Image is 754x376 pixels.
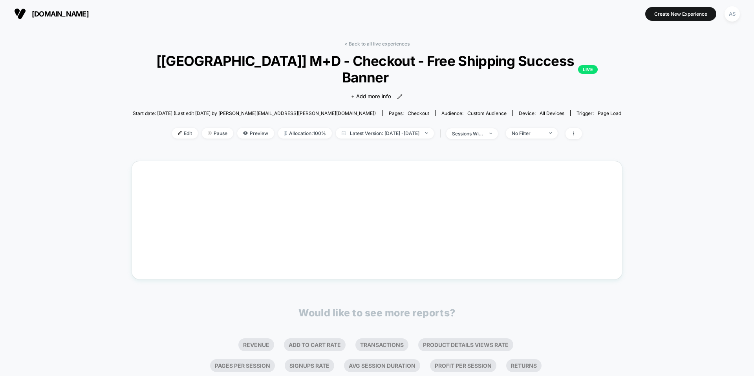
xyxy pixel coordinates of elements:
[512,130,543,136] div: No Filter
[578,65,598,74] p: LIVE
[156,53,598,86] span: [[GEOGRAPHIC_DATA]] M+D - Checkout - Free Shipping Success Banner
[438,128,446,139] span: |
[237,128,274,139] span: Preview
[344,359,420,372] li: Avg Session Duration
[467,110,507,116] span: Custom Audience
[598,110,621,116] span: Page Load
[172,128,198,139] span: Edit
[425,132,428,134] img: end
[418,338,513,351] li: Product Details Views Rate
[351,93,391,100] span: + Add more info
[549,132,552,134] img: end
[489,133,492,134] img: end
[178,131,182,135] img: edit
[298,307,456,319] p: Would like to see more reports?
[285,359,334,372] li: Signups Rate
[14,8,26,20] img: Visually logo
[12,7,91,20] button: [DOMAIN_NAME]
[284,338,346,351] li: Add To Cart Rate
[32,10,89,18] span: [DOMAIN_NAME]
[408,110,429,116] span: checkout
[576,110,621,116] div: Trigger:
[540,110,564,116] span: all devices
[441,110,507,116] div: Audience:
[278,128,332,139] span: Allocation: 100%
[284,131,287,135] img: rebalance
[430,359,496,372] li: Profit Per Session
[208,131,212,135] img: end
[506,359,542,372] li: Returns
[210,359,275,372] li: Pages Per Session
[202,128,233,139] span: Pause
[342,131,346,135] img: calendar
[645,7,716,21] button: Create New Experience
[133,110,376,116] span: Start date: [DATE] (Last edit [DATE] by [PERSON_NAME][EMAIL_ADDRESS][PERSON_NAME][DOMAIN_NAME])
[512,110,570,116] span: Device:
[238,338,274,351] li: Revenue
[725,6,740,22] div: AS
[722,6,742,22] button: AS
[389,110,429,116] div: Pages:
[355,338,408,351] li: Transactions
[344,41,410,47] a: < Back to all live experiences
[336,128,434,139] span: Latest Version: [DATE] - [DATE]
[452,131,483,137] div: sessions with impression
